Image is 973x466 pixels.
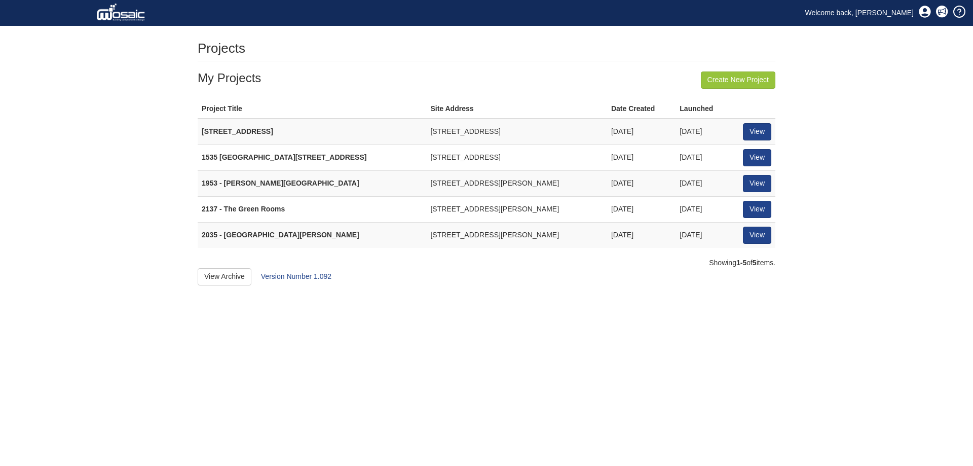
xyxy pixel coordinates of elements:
[607,145,676,170] td: [DATE]
[607,170,676,196] td: [DATE]
[426,145,607,170] td: [STREET_ADDRESS]
[736,259,746,267] b: 1-5
[607,100,676,119] th: Date Created
[676,222,731,247] td: [DATE]
[426,170,607,196] td: [STREET_ADDRESS][PERSON_NAME]
[798,5,921,20] a: Welcome back, [PERSON_NAME]
[743,227,771,244] a: View
[202,153,366,161] strong: 1535 [GEOGRAPHIC_DATA][STREET_ADDRESS]
[743,123,771,140] a: View
[676,100,731,119] th: Launched
[426,119,607,145] td: [STREET_ADDRESS]
[202,127,273,135] strong: [STREET_ADDRESS]
[743,149,771,166] a: View
[426,196,607,222] td: [STREET_ADDRESS][PERSON_NAME]
[96,3,147,23] img: logo_white.png
[743,175,771,192] a: View
[198,100,426,119] th: Project Title
[607,222,676,247] td: [DATE]
[198,258,775,268] div: Showing of items.
[753,259,757,267] b: 5
[202,205,285,213] strong: 2137 - The Green Rooms
[607,119,676,145] td: [DATE]
[426,100,607,119] th: Site Address
[426,222,607,247] td: [STREET_ADDRESS][PERSON_NAME]
[202,179,359,187] strong: 1953 - [PERSON_NAME][GEOGRAPHIC_DATA]
[676,170,731,196] td: [DATE]
[198,41,245,56] h1: Projects
[261,272,331,280] a: Version Number 1.092
[743,201,771,218] a: View
[676,119,731,145] td: [DATE]
[198,71,775,85] h3: My Projects
[202,231,359,239] strong: 2035 - [GEOGRAPHIC_DATA][PERSON_NAME]
[701,71,775,89] a: Create New Project
[198,268,251,285] a: View Archive
[676,196,731,222] td: [DATE]
[607,196,676,222] td: [DATE]
[676,145,731,170] td: [DATE]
